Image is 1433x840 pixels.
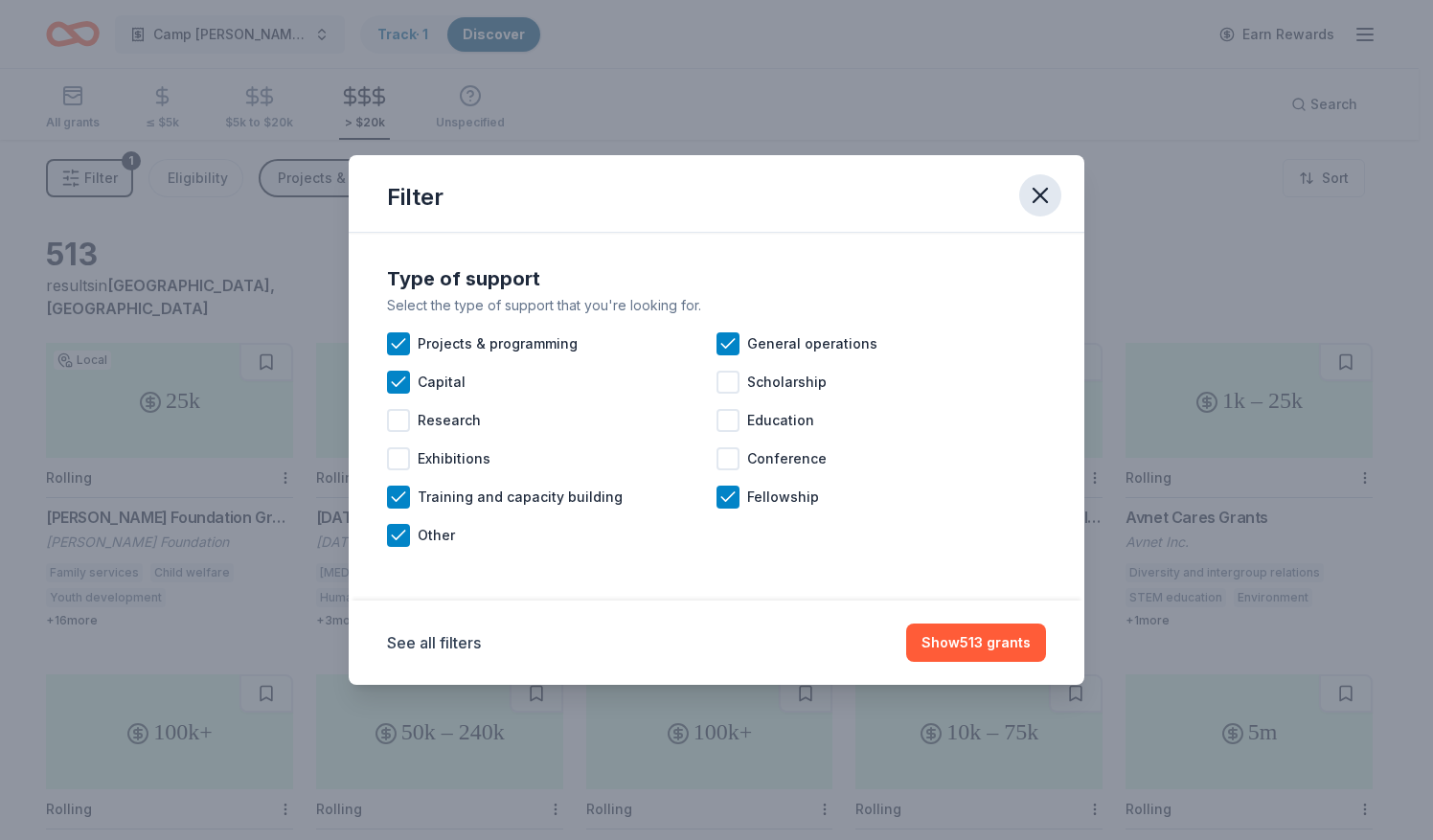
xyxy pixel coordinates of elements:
span: Training and capacity building [418,486,623,509]
span: Fellowship [747,486,819,509]
div: Filter [387,182,444,213]
span: Projects & programming [418,332,578,355]
span: General operations [747,332,877,355]
span: Other [418,524,455,547]
span: Scholarship [747,371,827,394]
span: Education [747,409,814,432]
button: See all filters [387,631,481,654]
span: Exhibitions [418,447,490,470]
div: Type of support [387,263,1046,294]
span: Conference [747,447,827,470]
button: Show513 grants [906,624,1046,662]
span: Capital [418,371,466,394]
span: Research [418,409,481,432]
div: Select the type of support that you're looking for. [387,294,1046,317]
